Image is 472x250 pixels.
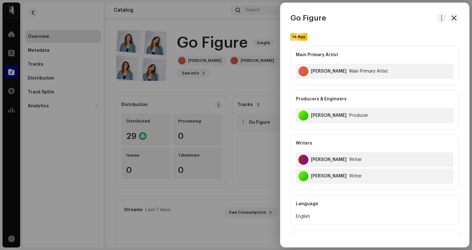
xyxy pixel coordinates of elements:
[349,113,368,118] div: Producer
[311,174,347,179] div: Matt Carter
[349,174,362,179] div: Writer
[291,34,307,39] span: Hi-Res
[349,69,388,74] div: Main Primary Artist
[296,230,454,248] div: ISRC
[311,157,347,162] div: Sabrina Lauren Gunston
[311,113,347,118] div: Matt Carter
[296,213,454,220] div: English
[296,46,454,64] div: Main Primary Artist
[296,90,454,108] div: Producers & Engineers
[349,157,362,162] div: Writer
[296,134,454,152] div: Writers
[296,195,454,213] div: Language
[290,13,326,23] h3: Go Figure
[311,69,347,74] div: SABRINA G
